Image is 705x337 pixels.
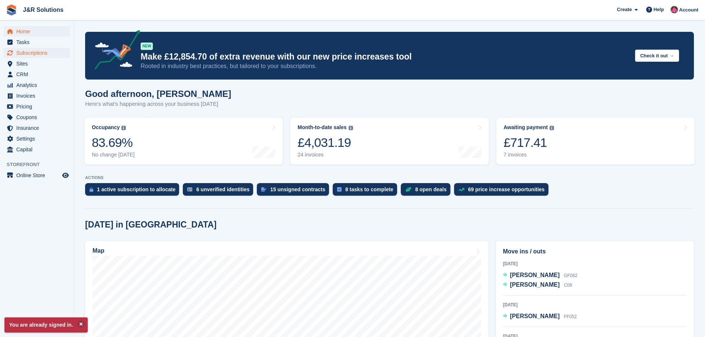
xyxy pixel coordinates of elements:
[16,26,61,37] span: Home
[141,51,629,62] p: Make £12,854.70 of extra revenue with our new price increases tool
[16,134,61,144] span: Settings
[85,183,183,199] a: 1 active subscription to allocate
[84,118,283,165] a: Occupancy 83.69% No change [DATE]
[503,312,577,321] a: [PERSON_NAME] FF052
[85,100,231,108] p: Here's what's happening across your business [DATE]
[85,175,694,180] p: ACTIONS
[4,69,70,80] a: menu
[4,80,70,90] a: menu
[20,4,66,16] a: J&R Solutions
[85,220,216,230] h2: [DATE] in [GEOGRAPHIC_DATA]
[141,62,629,70] p: Rooted in industry best practices, but tailored to your subscriptions.
[454,183,552,199] a: 69 price increase opportunities
[4,170,70,181] a: menu
[345,186,393,192] div: 8 tasks to complete
[504,124,548,131] div: Awaiting payment
[270,186,325,192] div: 15 unsigned contracts
[550,126,554,130] img: icon-info-grey-7440780725fd019a000dd9b08b2336e03edf1995a4989e88bcd33f0948082b44.svg
[88,30,140,72] img: price-adjustments-announcement-icon-8257ccfd72463d97f412b2fc003d46551f7dbcb40ab6d574587a9cd5c0d94...
[298,152,353,158] div: 24 invoices
[504,135,554,150] div: £717.41
[16,37,61,47] span: Tasks
[468,186,545,192] div: 69 price increase opportunities
[349,126,353,130] img: icon-info-grey-7440780725fd019a000dd9b08b2336e03edf1995a4989e88bcd33f0948082b44.svg
[298,135,353,150] div: £4,031.19
[16,144,61,155] span: Capital
[196,186,249,192] div: 6 unverified identities
[92,152,135,158] div: No change [DATE]
[4,58,70,69] a: menu
[16,112,61,122] span: Coupons
[16,80,61,90] span: Analytics
[16,48,61,58] span: Subscriptions
[141,43,153,50] div: NEW
[4,48,70,58] a: menu
[503,247,687,256] h2: Move ins / outs
[121,126,126,130] img: icon-info-grey-7440780725fd019a000dd9b08b2336e03edf1995a4989e88bcd33f0948082b44.svg
[290,118,489,165] a: Month-to-date sales £4,031.19 24 invoices
[510,282,560,288] span: [PERSON_NAME]
[16,101,61,112] span: Pricing
[261,187,266,192] img: contract_signature_icon-13c848040528278c33f63329250d36e43548de30e8caae1d1a13099fd9432cc5.svg
[16,170,61,181] span: Online Store
[503,260,687,267] div: [DATE]
[4,26,70,37] a: menu
[564,283,572,288] span: C08
[503,280,572,290] a: [PERSON_NAME] C08
[503,271,577,280] a: [PERSON_NAME] GF082
[61,171,70,180] a: Preview store
[635,50,679,62] button: Check it out →
[337,187,342,192] img: task-75834270c22a3079a89374b754ae025e5fb1db73e45f91037f5363f120a921f8.svg
[16,69,61,80] span: CRM
[4,37,70,47] a: menu
[564,273,578,278] span: GF082
[93,247,104,254] h2: Map
[16,58,61,69] span: Sites
[4,144,70,155] a: menu
[187,187,192,192] img: verify_identity-adf6edd0f0f0b5bbfe63781bf79b02c33cf7c696d77639b501bdc392416b5a36.svg
[564,314,577,319] span: FF052
[4,91,70,101] a: menu
[4,101,70,112] a: menu
[92,135,135,150] div: 83.69%
[459,188,464,191] img: price_increase_opportunities-93ffe204e8149a01c8c9dc8f82e8f89637d9d84a8eef4429ea346261dce0b2c0.svg
[654,6,664,13] span: Help
[405,187,412,192] img: deal-1b604bf984904fb50ccaf53a9ad4b4a5d6e5aea283cecdc64d6e3604feb123c2.svg
[4,134,70,144] a: menu
[671,6,678,13] img: Julie Morgan
[4,112,70,122] a: menu
[85,89,231,99] h1: Good afternoon, [PERSON_NAME]
[4,317,88,333] p: You are already signed in.
[298,124,346,131] div: Month-to-date sales
[6,4,17,16] img: stora-icon-8386f47178a22dfd0bd8f6a31ec36ba5ce8667c1dd55bd0f319d3a0aa187defe.svg
[16,91,61,101] span: Invoices
[183,183,257,199] a: 6 unverified identities
[617,6,632,13] span: Create
[496,118,695,165] a: Awaiting payment £717.41 7 invoices
[415,186,447,192] div: 8 open deals
[504,152,554,158] div: 7 invoices
[679,6,698,14] span: Account
[257,183,333,199] a: 15 unsigned contracts
[401,183,454,199] a: 8 open deals
[90,187,93,192] img: active_subscription_to_allocate_icon-d502201f5373d7db506a760aba3b589e785aa758c864c3986d89f69b8ff3...
[7,161,74,168] span: Storefront
[97,186,175,192] div: 1 active subscription to allocate
[510,272,560,278] span: [PERSON_NAME]
[92,124,120,131] div: Occupancy
[503,301,687,308] div: [DATE]
[333,183,401,199] a: 8 tasks to complete
[4,123,70,133] a: menu
[510,313,560,319] span: [PERSON_NAME]
[16,123,61,133] span: Insurance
